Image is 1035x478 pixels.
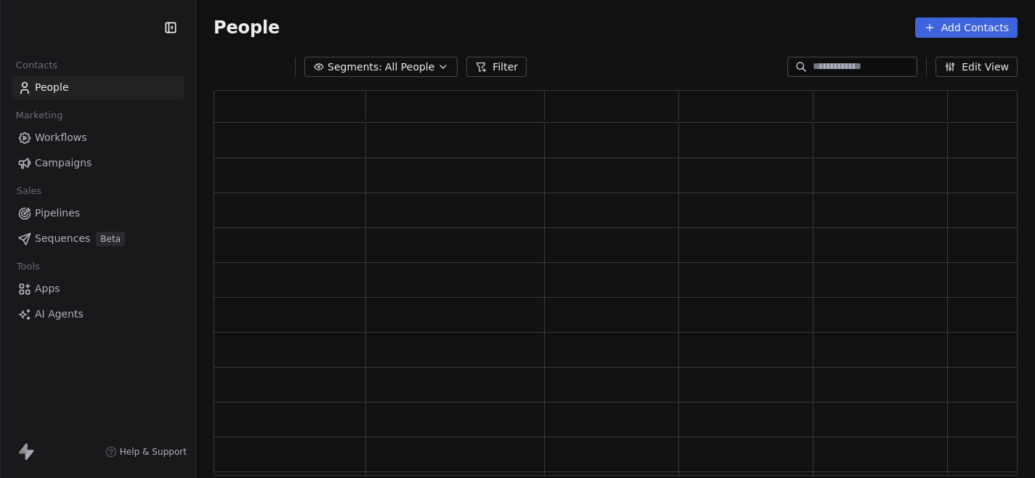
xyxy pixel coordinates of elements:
a: Campaigns [12,151,184,175]
span: Sequences [35,231,90,246]
span: Segments: [328,60,382,75]
span: All People [385,60,434,75]
span: Sales [10,180,48,202]
span: People [35,80,69,95]
span: Help & Support [120,446,187,458]
a: Pipelines [12,201,184,225]
span: Tools [10,256,46,278]
span: People [214,17,280,39]
button: Add Contacts [915,17,1018,38]
span: Workflows [35,130,87,145]
span: AI Agents [35,307,84,322]
span: Pipelines [35,206,80,221]
a: SequencesBeta [12,227,184,251]
a: Workflows [12,126,184,150]
span: Beta [96,232,125,246]
span: Contacts [9,54,64,76]
a: Apps [12,277,184,301]
span: Apps [35,281,60,296]
a: AI Agents [12,302,184,326]
a: People [12,76,184,100]
button: Filter [466,57,527,77]
button: Edit View [935,57,1018,77]
span: Marketing [9,105,69,126]
a: Help & Support [105,446,187,458]
span: Campaigns [35,155,92,171]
